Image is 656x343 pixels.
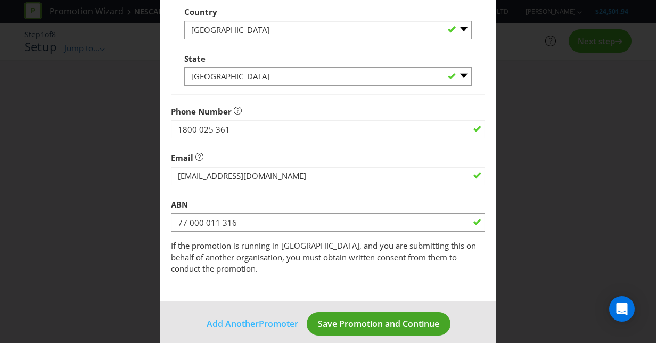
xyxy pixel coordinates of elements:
span: If the promotion is running in [GEOGRAPHIC_DATA], and you are submitting this on behalf of anothe... [171,240,476,274]
span: Email [171,152,193,163]
span: Add Another [207,318,259,330]
span: Promoter [259,318,298,330]
div: Open Intercom Messenger [609,296,635,322]
span: ABN [171,199,188,210]
span: State [184,53,206,64]
input: e.g. 03 1234 9876 [171,120,485,138]
span: Save Promotion and Continue [318,318,439,330]
button: Save Promotion and Continue [307,312,450,336]
button: Add AnotherPromoter [206,317,299,331]
span: Phone Number [171,106,232,117]
span: Country [184,6,217,17]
